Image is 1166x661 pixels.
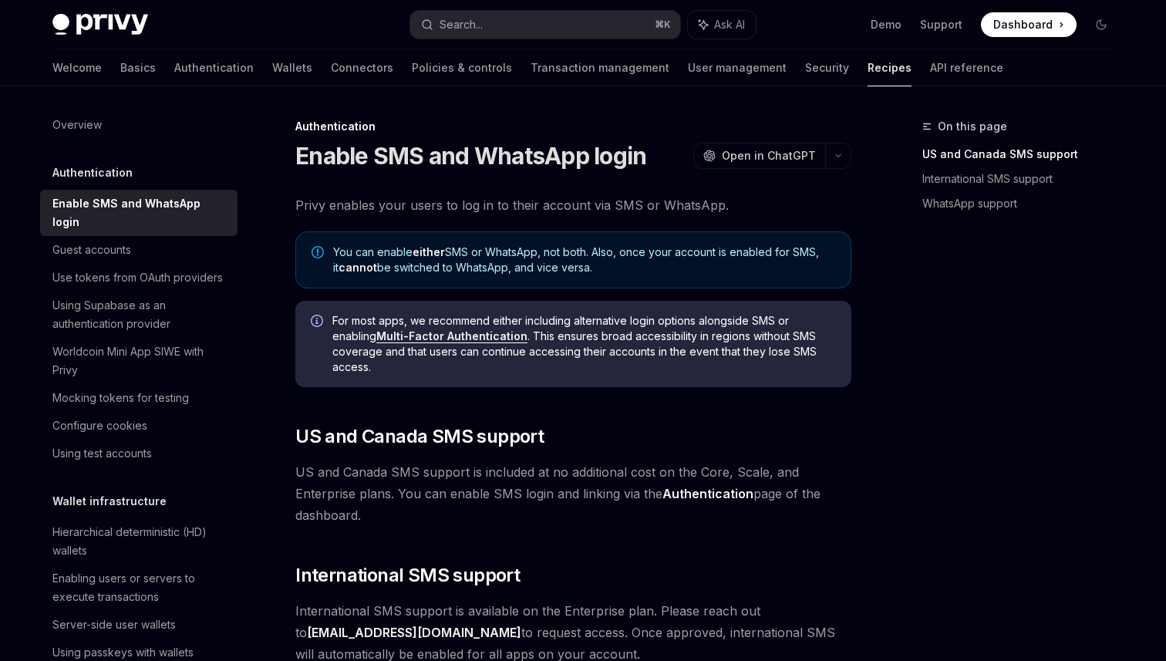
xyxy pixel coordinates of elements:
[922,191,1126,216] a: WhatsApp support
[295,424,544,449] span: US and Canada SMS support
[332,313,836,375] span: For most apps, we recommend either including alternative login options alongside SMS or enabling ...
[868,49,912,86] a: Recipes
[40,412,238,440] a: Configure cookies
[295,119,851,134] div: Authentication
[295,142,646,170] h1: Enable SMS and WhatsApp login
[412,49,512,86] a: Policies & controls
[40,565,238,611] a: Enabling users or servers to execute transactions
[52,523,228,560] div: Hierarchical deterministic (HD) wallets
[40,190,238,236] a: Enable SMS and WhatsApp login
[52,444,152,463] div: Using test accounts
[531,49,669,86] a: Transaction management
[333,245,835,275] span: You can enable SMS or WhatsApp, not both. Also, once your account is enabled for SMS, it be switc...
[40,292,238,338] a: Using Supabase as an authentication provider
[40,236,238,264] a: Guest accounts
[40,111,238,139] a: Overview
[981,12,1077,37] a: Dashboard
[295,563,520,588] span: International SMS support
[688,11,756,39] button: Ask AI
[52,389,189,407] div: Mocking tokens for testing
[52,569,228,606] div: Enabling users or servers to execute transactions
[52,241,131,259] div: Guest accounts
[52,615,176,634] div: Server-side user wallets
[52,14,148,35] img: dark logo
[52,268,223,287] div: Use tokens from OAuth providers
[295,461,851,526] span: US and Canada SMS support is included at no additional cost on the Core, Scale, and Enterprise pl...
[52,49,102,86] a: Welcome
[40,518,238,565] a: Hierarchical deterministic (HD) wallets
[120,49,156,86] a: Basics
[339,261,377,274] strong: cannot
[307,625,521,641] a: [EMAIL_ADDRESS][DOMAIN_NAME]
[40,338,238,384] a: Worldcoin Mini App SIWE with Privy
[52,342,228,379] div: Worldcoin Mini App SIWE with Privy
[805,49,849,86] a: Security
[40,264,238,292] a: Use tokens from OAuth providers
[413,245,445,258] strong: either
[272,49,312,86] a: Wallets
[722,148,816,164] span: Open in ChatGPT
[52,492,167,511] h5: Wallet infrastructure
[714,17,745,32] span: Ask AI
[52,296,228,333] div: Using Supabase as an authentication provider
[40,440,238,467] a: Using test accounts
[693,143,825,169] button: Open in ChatGPT
[376,329,527,343] a: Multi-Factor Authentication
[52,116,102,134] div: Overview
[922,142,1126,167] a: US and Canada SMS support
[655,19,671,31] span: ⌘ K
[1089,12,1114,37] button: Toggle dark mode
[331,49,393,86] a: Connectors
[930,49,1003,86] a: API reference
[52,194,228,231] div: Enable SMS and WhatsApp login
[311,315,326,330] svg: Info
[40,384,238,412] a: Mocking tokens for testing
[922,167,1126,191] a: International SMS support
[871,17,901,32] a: Demo
[688,49,787,86] a: User management
[52,416,147,435] div: Configure cookies
[174,49,254,86] a: Authentication
[662,486,753,501] strong: Authentication
[938,117,1007,136] span: On this page
[40,611,238,639] a: Server-side user wallets
[312,246,324,258] svg: Note
[993,17,1053,32] span: Dashboard
[920,17,962,32] a: Support
[440,15,483,34] div: Search...
[52,164,133,182] h5: Authentication
[295,194,851,216] span: Privy enables your users to log in to their account via SMS or WhatsApp.
[410,11,680,39] button: Search...⌘K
